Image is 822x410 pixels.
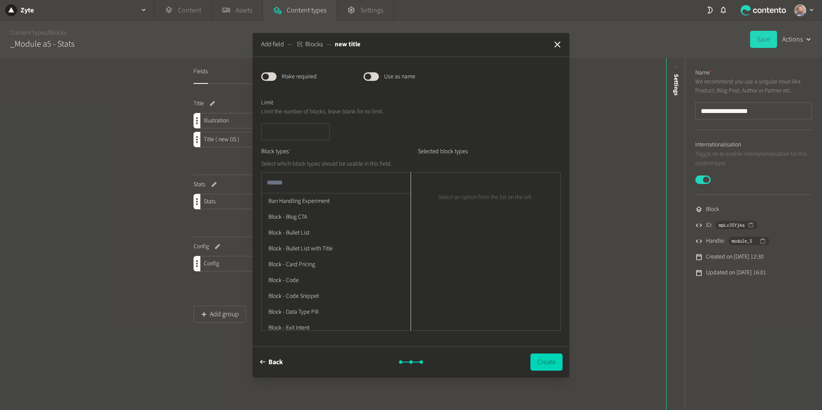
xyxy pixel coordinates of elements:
label: Use as name [384,72,415,81]
label: Selected block types [418,147,561,169]
li: Block - Code Snippet [262,288,411,304]
span: new title [335,40,360,50]
li: Block - Bullet List with Title [262,241,411,257]
p: Select an option from the list on the left. [418,179,554,216]
li: Block - Data Type Pill [262,304,411,320]
label: Limit [261,98,273,107]
span: ― [326,40,331,50]
li: Block - Exit Intent [262,320,411,336]
li: Block - Blog CTA [262,209,411,225]
li: Block - Code [262,273,411,288]
p: Select which block types should be usable in this field. [261,160,411,169]
li: Ban Handling Experiment [262,193,411,209]
span: Blocks [305,40,323,50]
label: Block types [261,147,291,156]
button: Create [530,354,563,371]
li: Block - Card Pricing [262,257,411,273]
span: Add field [261,40,284,50]
li: Block - Bullet List [262,225,411,241]
span: ― [287,40,292,50]
p: Limit the number of blocks, leave blank for no limit. [261,107,561,116]
button: Back [259,354,283,371]
label: Make required [282,72,317,81]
